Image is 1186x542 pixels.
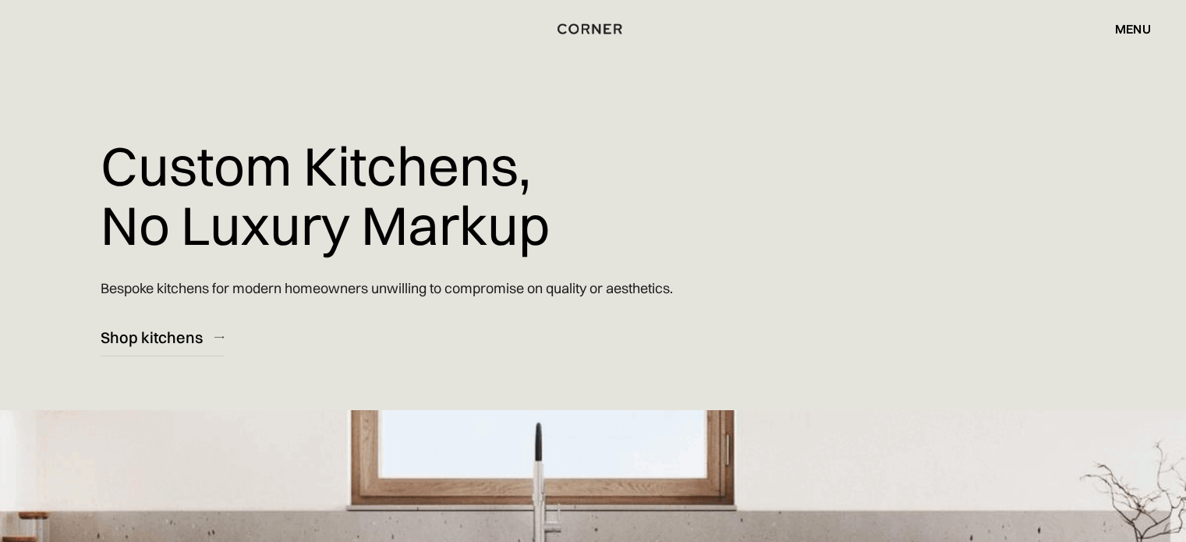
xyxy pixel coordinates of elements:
a: Shop kitchens [101,318,224,356]
div: Shop kitchens [101,327,203,348]
div: menu [1099,16,1151,42]
div: menu [1115,23,1151,35]
h1: Custom Kitchens, No Luxury Markup [101,125,550,266]
a: home [552,19,633,39]
p: Bespoke kitchens for modern homeowners unwilling to compromise on quality or aesthetics. [101,266,673,310]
